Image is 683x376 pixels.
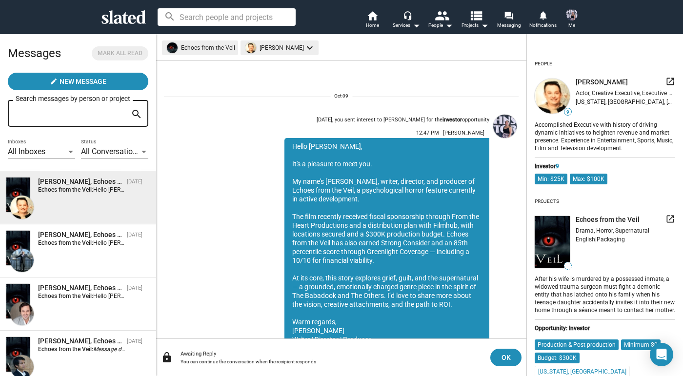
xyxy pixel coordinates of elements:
span: English [576,236,595,243]
mat-icon: lock [161,352,173,363]
span: Home [366,20,379,31]
mat-chip: Min: $25K [535,174,567,184]
div: Raj Krishna, Echoes from the Veil [38,336,123,346]
div: Greg Alprin, Echoes from the Veil [38,177,123,186]
mat-icon: arrow_drop_down [479,20,490,31]
img: Nicole Sell [566,9,578,20]
mat-icon: home [366,10,378,21]
img: David Tarr [10,302,34,325]
div: Investor [535,163,675,170]
span: — [564,263,571,269]
strong: Echoes from the Veil: [38,293,93,299]
div: Services [393,20,420,31]
mat-icon: arrow_drop_down [410,20,422,31]
div: After his wife is murdered by a possessed inmate, a widowed trauma surgeon must fight a demonic e... [535,274,675,315]
span: Mark all read [98,48,142,59]
img: undefined [535,216,570,268]
h2: Messages [8,41,61,65]
mat-icon: keyboard_arrow_down [304,42,316,54]
mat-icon: forum [504,11,513,20]
i: Message deleted [93,346,137,353]
mat-icon: headset_mic [403,11,412,20]
div: Actor, Creative Executive, Executive Producer, Producer, Writer [576,90,675,97]
div: Opportunity: Investor [535,325,675,332]
img: Greg Alprin [10,196,34,219]
input: Search people and projects [158,8,296,26]
strong: Echoes from the Veil: [38,346,93,353]
img: Bryan Glass [10,249,34,272]
button: Nicole SellMe [560,7,583,32]
img: Echoes from the Veil [6,284,30,318]
span: [PERSON_NAME] [576,78,628,87]
time: [DATE] [127,285,142,291]
span: [PERSON_NAME] [443,130,484,136]
span: | [595,236,597,243]
div: Awaiting Reply [181,351,482,357]
div: People [535,57,552,71]
span: All Inboxes [8,147,45,156]
a: Notifications [526,10,560,31]
mat-icon: arrow_drop_down [443,20,455,31]
mat-icon: create [50,78,58,85]
span: 12:47 PM [416,130,439,136]
img: undefined [245,42,256,53]
a: Home [355,10,389,31]
mat-chip: [PERSON_NAME] [241,40,319,55]
button: People [423,10,458,31]
mat-icon: notifications [538,10,547,20]
time: [DATE] [127,178,142,185]
img: Echoes from the Veil [6,337,30,372]
img: Echoes from the Veil [6,231,30,265]
strong: Echoes from the Veil: [38,239,93,246]
span: Projects [462,20,488,31]
span: Echoes from the Veil [576,215,640,224]
img: Echoes from the Veil [6,178,30,212]
mat-chip: Budget: $300K [535,353,580,363]
span: Me [568,20,575,31]
mat-icon: launch [665,77,675,86]
button: Mark all read [92,46,148,60]
mat-chip: Production & Post-production [535,339,619,350]
button: Services [389,10,423,31]
div: David Tarr, Echoes from the Veil [38,283,123,293]
span: OK [498,349,514,366]
span: 9 [556,163,559,170]
mat-icon: people [435,8,449,22]
span: Packaging [597,236,625,243]
mat-icon: launch [665,214,675,224]
button: Projects [458,10,492,31]
strong: investor [442,117,462,123]
div: Projects [535,195,559,208]
div: [DATE], you sent interest to [PERSON_NAME] for the opportunity [317,117,489,124]
mat-icon: search [131,107,142,122]
div: Bryan Glass, Echoes from the Veil [38,230,123,239]
div: People [428,20,453,31]
div: You can continue the conversation when the recipient responds [181,359,482,364]
div: [US_STATE], [GEOGRAPHIC_DATA], [GEOGRAPHIC_DATA] [576,99,675,105]
div: Open Intercom Messenger [650,343,673,366]
span: 9 [564,109,571,115]
button: New Message [8,73,148,90]
img: undefined [535,79,570,114]
time: [DATE] [127,338,142,344]
div: Accomplished Executive with history of driving dynamic initiatives to heighten revenue and market... [535,119,675,153]
span: All Conversations [81,147,141,156]
mat-chip: Max: $100K [570,174,607,184]
div: Hello [PERSON_NAME], It's a pleasure to meet you. My name's [PERSON_NAME], writer, director, and ... [284,138,489,348]
span: Messaging [497,20,521,31]
button: OK [490,349,522,366]
strong: Echoes from the Veil: [38,186,93,193]
span: Notifications [529,20,557,31]
a: Messaging [492,10,526,31]
span: New Message [60,73,106,90]
span: Drama, Horror, Supernatural [576,227,649,234]
mat-chip: Minimum $0 [621,339,661,350]
a: Nicole Sell [491,113,519,362]
mat-icon: view_list [469,8,483,22]
time: [DATE] [127,232,142,238]
img: Nicole Sell [493,115,517,138]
